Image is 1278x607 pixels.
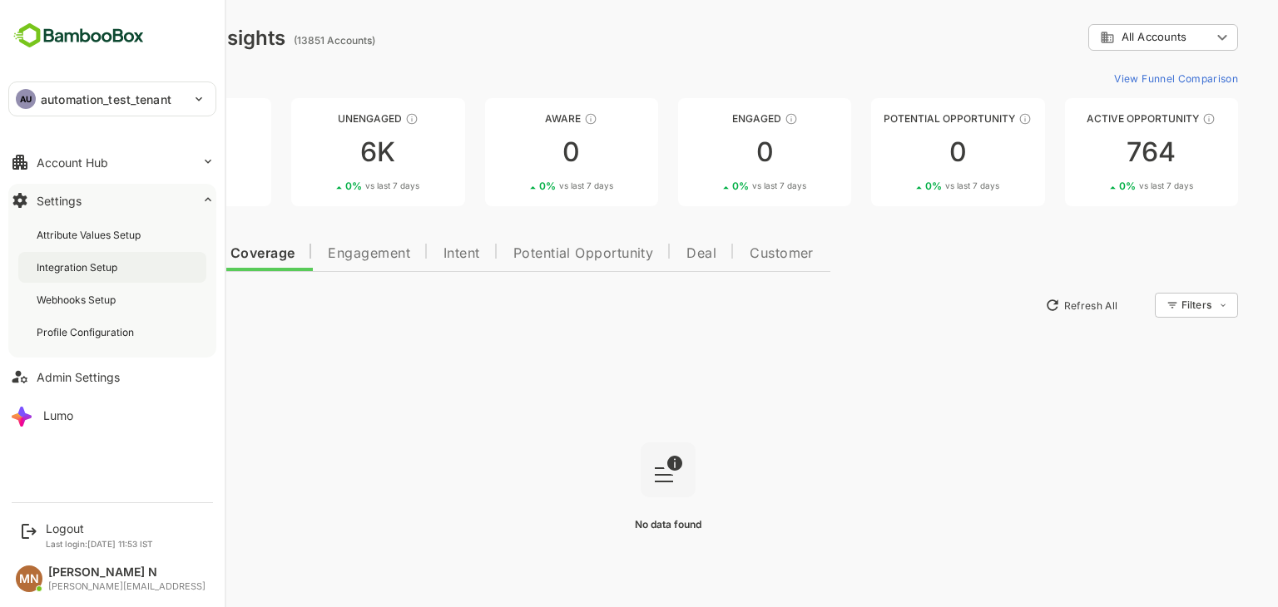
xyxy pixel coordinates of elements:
[1063,31,1128,43] span: All Accounts
[526,112,539,126] div: These accounts have just entered the buying cycle and need further nurturing
[620,139,793,165] div: 0
[37,325,137,339] div: Profile Configuration
[620,112,793,125] div: Engaged
[887,180,941,192] span: vs last 7 days
[813,139,986,165] div: 0
[270,247,352,260] span: Engagement
[235,34,322,47] ag: (13851 Accounts)
[37,293,119,307] div: Webhooks Setup
[813,112,986,125] div: Potential Opportunity
[307,180,361,192] span: vs last 7 days
[287,180,361,192] div: 0 %
[233,98,406,206] a: UnengagedThese accounts have not shown enough engagement and need nurturing6K0%vs last 7 days
[114,180,168,192] span: vs last 7 days
[577,518,643,531] span: No data found
[43,408,73,422] div: Lumo
[48,581,206,592] div: [PERSON_NAME][EMAIL_ADDRESS]
[41,91,171,108] p: automation_test_tenant
[1007,98,1180,206] a: Active OpportunityThese accounts have open opportunities which might be at any of the Sales Stage...
[1061,180,1135,192] div: 0 %
[674,180,748,192] div: 0 %
[1049,65,1180,91] button: View Funnel Comparison
[1144,112,1157,126] div: These accounts have open opportunities which might be at any of the Sales Stages
[57,247,236,260] span: Data Quality and Coverage
[347,112,360,126] div: These accounts have not shown enough engagement and need nurturing
[37,228,144,242] div: Attribute Values Setup
[455,247,596,260] span: Potential Opportunity
[8,146,216,179] button: Account Hub
[40,98,213,206] a: UnreachedThese accounts have not been engaged with for a defined time period7K3%vs last 7 days
[9,82,215,116] div: AUautomation_test_tenant
[8,20,149,52] img: BambooboxFullLogoMark.5f36c76dfaba33ec1ec1367b70bb1252.svg
[1042,30,1153,45] div: All Accounts
[94,180,168,192] div: 3 %
[1122,290,1180,320] div: Filters
[385,247,422,260] span: Intent
[46,539,153,549] p: Last login: [DATE] 11:53 IST
[233,112,406,125] div: Unengaged
[501,180,555,192] span: vs last 7 days
[40,112,213,125] div: Unreached
[16,565,42,592] div: MN
[40,139,213,165] div: 7K
[40,26,227,50] div: Dashboard Insights
[481,180,555,192] div: 0 %
[694,180,748,192] span: vs last 7 days
[16,89,36,109] div: AU
[1030,22,1180,54] div: All Accounts
[628,247,658,260] span: Deal
[37,194,82,208] div: Settings
[37,370,120,384] div: Admin Settings
[1081,180,1135,192] span: vs last 7 days
[233,139,406,165] div: 6K
[427,139,600,165] div: 0
[427,98,600,206] a: AwareThese accounts have just entered the buying cycle and need further nurturing00%vs last 7 days
[37,155,108,170] div: Account Hub
[427,112,600,125] div: Aware
[691,247,755,260] span: Customer
[1007,139,1180,165] div: 764
[8,398,216,432] button: Lumo
[1123,299,1153,311] div: Filters
[37,260,121,274] div: Integration Setup
[40,290,161,320] button: New Insights
[620,98,793,206] a: EngagedThese accounts are warm, further nurturing would qualify them to MQAs00%vs last 7 days
[1007,112,1180,125] div: Active Opportunity
[48,565,206,580] div: [PERSON_NAME] N
[979,292,1067,318] button: Refresh All
[8,360,216,393] button: Admin Settings
[726,112,740,126] div: These accounts are warm, further nurturing would qualify them to MQAs
[153,112,166,126] div: These accounts have not been engaged with for a defined time period
[8,184,216,217] button: Settings
[46,521,153,535] div: Logout
[813,98,986,206] a: Potential OpportunityThese accounts are MQAs and can be passed on to Inside Sales00%vs last 7 days
[960,112,973,126] div: These accounts are MQAs and can be passed on to Inside Sales
[867,180,941,192] div: 0 %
